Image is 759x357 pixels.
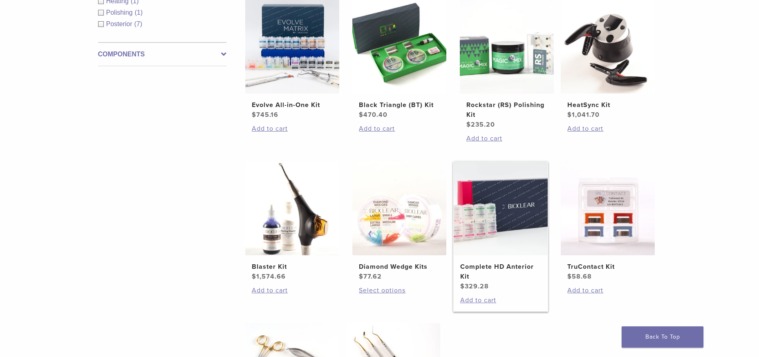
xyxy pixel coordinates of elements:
h2: TruContact Kit [567,262,648,272]
a: Add to cart: “Complete HD Anterior Kit” [460,295,541,305]
bdi: 58.68 [567,272,592,281]
h2: Diamond Wedge Kits [359,262,440,272]
h2: Rockstar (RS) Polishing Kit [466,100,547,120]
bdi: 77.62 [359,272,382,281]
a: Blaster KitBlaster Kit $1,574.66 [245,161,340,281]
a: Select options for “Diamond Wedge Kits” [359,286,440,295]
span: $ [359,272,363,281]
img: Blaster Kit [245,161,339,255]
a: Add to cart: “Blaster Kit” [252,286,333,295]
a: Add to cart: “Rockstar (RS) Polishing Kit” [466,134,547,143]
bdi: 470.40 [359,111,387,119]
img: Complete HD Anterior Kit [454,161,548,255]
h2: Blaster Kit [252,262,333,272]
a: Add to cart: “TruContact Kit” [567,286,648,295]
span: $ [567,272,572,281]
span: $ [252,111,256,119]
a: Add to cart: “Evolve All-in-One Kit” [252,124,333,134]
img: TruContact Kit [561,161,655,255]
img: Diamond Wedge Kits [352,161,446,255]
span: (7) [134,20,143,27]
span: Polishing [106,9,135,16]
bdi: 235.20 [466,120,495,129]
bdi: 1,574.66 [252,272,286,281]
span: $ [252,272,256,281]
h2: Evolve All-in-One Kit [252,100,333,110]
h2: Complete HD Anterior Kit [460,262,541,281]
span: $ [359,111,363,119]
span: (1) [134,9,143,16]
h2: Black Triangle (BT) Kit [359,100,440,110]
a: Diamond Wedge KitsDiamond Wedge Kits $77.62 [352,161,447,281]
h2: HeatSync Kit [567,100,648,110]
a: Complete HD Anterior KitComplete HD Anterior Kit $329.28 [453,161,549,291]
a: Add to cart: “Black Triangle (BT) Kit” [359,124,440,134]
a: Add to cart: “HeatSync Kit” [567,124,648,134]
span: $ [466,120,471,129]
span: Posterior [106,20,134,27]
a: TruContact KitTruContact Kit $58.68 [560,161,656,281]
bdi: 745.16 [252,111,278,119]
bdi: 1,041.70 [567,111,600,119]
label: Components [98,49,226,59]
a: Back To Top [622,326,703,348]
span: $ [460,282,465,290]
span: $ [567,111,572,119]
bdi: 329.28 [460,282,489,290]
